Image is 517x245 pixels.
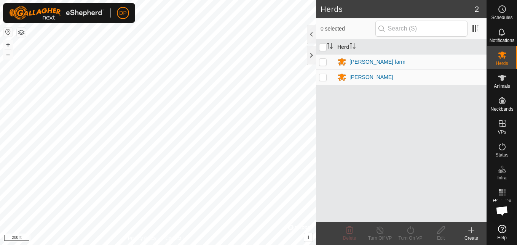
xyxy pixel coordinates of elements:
[365,235,395,242] div: Turn Off VP
[490,38,514,43] span: Notifications
[491,199,514,222] div: Open chat
[349,73,393,81] div: [PERSON_NAME]
[475,3,479,15] span: 2
[497,235,507,240] span: Help
[487,222,517,243] a: Help
[375,21,468,37] input: Search (S)
[304,233,313,242] button: i
[395,235,426,242] div: Turn On VP
[349,44,356,50] p-sorticon: Activate to sort
[493,198,511,203] span: Heatmap
[17,28,26,37] button: Map Layers
[426,235,456,242] div: Edit
[321,5,475,14] h2: Herds
[334,40,487,55] th: Herd
[495,153,508,157] span: Status
[119,9,126,17] span: DP
[494,84,510,89] span: Animals
[491,15,512,20] span: Schedules
[343,235,356,241] span: Delete
[128,235,156,242] a: Privacy Policy
[308,234,309,240] span: i
[498,130,506,134] span: VPs
[321,25,375,33] span: 0 selected
[497,176,506,180] span: Infra
[456,235,487,242] div: Create
[166,235,188,242] a: Contact Us
[327,44,333,50] p-sorticon: Activate to sort
[496,61,508,66] span: Herds
[3,50,13,59] button: –
[349,58,405,66] div: [PERSON_NAME] farm
[3,40,13,49] button: +
[490,107,513,111] span: Neckbands
[9,6,104,20] img: Gallagher Logo
[3,27,13,37] button: Reset Map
